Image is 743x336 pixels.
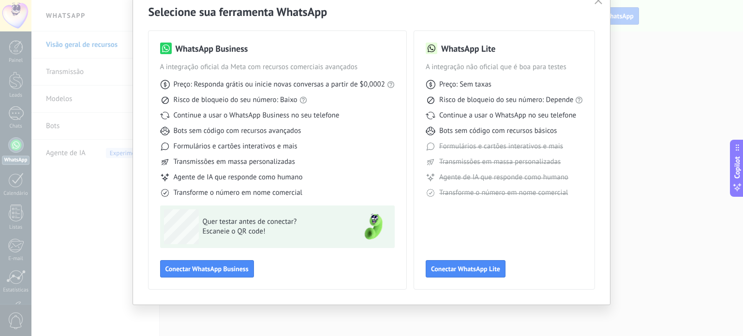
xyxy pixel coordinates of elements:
[439,80,491,89] span: Preço: Sem taxas
[174,95,297,105] span: Risco de bloqueio do seu número: Baixo
[174,126,301,136] span: Bots sem código com recursos avançados
[174,188,302,198] span: Transforme o número em nome comercial
[356,209,391,244] img: green-phone.png
[174,111,340,120] span: Continue a usar o WhatsApp Business no seu telefone
[439,126,557,136] span: Bots sem código com recursos básicos
[203,217,344,227] span: Quer testar antes de conectar?
[176,43,248,55] h3: WhatsApp Business
[160,260,254,278] button: Conectar WhatsApp Business
[431,265,500,272] span: Conectar WhatsApp Lite
[439,111,576,120] span: Continue a usar o WhatsApp no seu telefone
[160,62,395,72] span: A integração oficial da Meta com recursos comerciais avançados
[426,260,505,278] button: Conectar WhatsApp Lite
[439,188,568,198] span: Transforme o número em nome comercial
[439,173,568,182] span: Agente de IA que responde como humano
[174,173,303,182] span: Agente de IA que responde como humano
[439,142,563,151] span: Formulários e cartões interativos e mais
[426,62,583,72] span: A integração não oficial que é boa para testes
[174,142,297,151] span: Formulários e cartões interativos e mais
[439,95,574,105] span: Risco de bloqueio do seu número: Depende
[732,156,742,178] span: Copilot
[165,265,249,272] span: Conectar WhatsApp Business
[174,157,295,167] span: Transmissões em massa personalizadas
[149,4,595,19] h2: Selecione sua ferramenta WhatsApp
[441,43,495,55] h3: WhatsApp Lite
[439,157,561,167] span: Transmissões em massa personalizadas
[203,227,344,236] span: Escaneie o QR code!
[174,80,385,89] span: Preço: Responda grátis ou inicie novas conversas a partir de $0,0002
